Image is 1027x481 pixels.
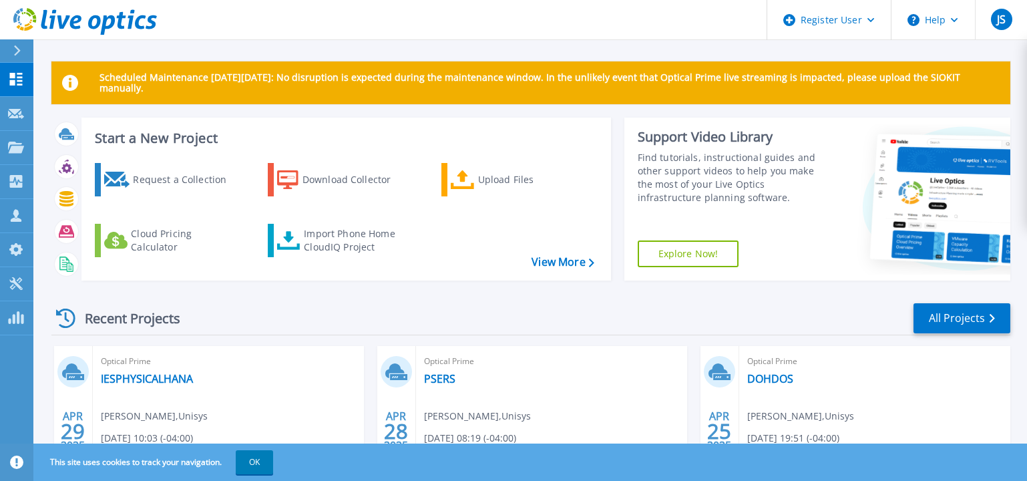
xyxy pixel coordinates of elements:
a: Download Collector [268,163,417,196]
span: JS [997,14,1006,25]
a: Cloud Pricing Calculator [95,224,244,257]
span: [PERSON_NAME] , Unisys [101,409,208,424]
span: [DATE] 08:19 (-04:00) [424,431,516,446]
a: Explore Now! [638,240,739,267]
div: Find tutorials, instructional guides and other support videos to help you make the most of your L... [638,151,832,204]
span: [PERSON_NAME] , Unisys [747,409,854,424]
span: Optical Prime [424,354,679,369]
span: 25 [707,426,731,437]
p: Scheduled Maintenance [DATE][DATE]: No disruption is expected during the maintenance window. In t... [99,72,1000,94]
a: DOHDOS [747,372,793,385]
span: 29 [61,426,85,437]
a: IESPHYSICALHANA [101,372,193,385]
span: Optical Prime [101,354,356,369]
div: APR 2025 [383,407,409,456]
button: OK [236,450,273,474]
span: [DATE] 10:03 (-04:00) [101,431,193,446]
div: Download Collector [302,166,409,193]
a: Upload Files [441,163,590,196]
div: APR 2025 [706,407,732,456]
a: Request a Collection [95,163,244,196]
div: Support Video Library [638,128,832,146]
div: Request a Collection [133,166,240,193]
span: 28 [384,426,408,437]
a: PSERS [424,372,455,385]
span: [PERSON_NAME] , Unisys [424,409,531,424]
div: APR 2025 [60,407,85,456]
span: This site uses cookies to track your navigation. [37,450,273,474]
a: All Projects [913,303,1010,333]
span: [DATE] 19:51 (-04:00) [747,431,839,446]
div: Recent Projects [51,302,198,335]
div: Import Phone Home CloudIQ Project [304,227,408,254]
a: View More [532,256,594,269]
div: Upload Files [478,166,585,193]
span: Optical Prime [747,354,1002,369]
h3: Start a New Project [95,131,594,146]
div: Cloud Pricing Calculator [131,227,238,254]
